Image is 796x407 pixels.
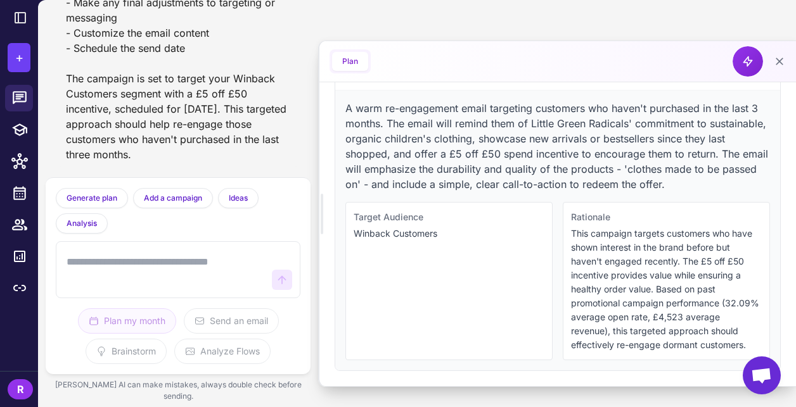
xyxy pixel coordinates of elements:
[571,227,762,352] p: This campaign targets customers who have shown interest in the brand before but haven't engaged r...
[8,379,33,399] div: R
[133,188,213,208] button: Add a campaign
[56,188,128,208] button: Generate plan
[86,339,167,364] button: Brainstorm
[743,356,781,394] a: Open chat
[345,101,770,192] p: A warm re-engagement email targeting customers who haven't purchased in the last 3 months. The em...
[144,192,202,204] span: Add a campaign
[571,210,762,224] div: Rationale
[15,48,23,67] span: +
[8,43,30,72] button: +
[229,192,248,204] span: Ideas
[354,210,544,224] div: Target Audience
[174,339,271,364] button: Analyze Flows
[78,308,176,334] button: Plan my month
[46,374,311,407] div: [PERSON_NAME] AI can make mistakes, always double check before sending.
[67,192,117,204] span: Generate plan
[332,52,368,71] button: Plan
[56,213,108,234] button: Analysis
[218,188,259,208] button: Ideas
[67,218,97,229] span: Analysis
[354,227,544,241] p: Winback Customers
[184,308,279,334] button: Send an email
